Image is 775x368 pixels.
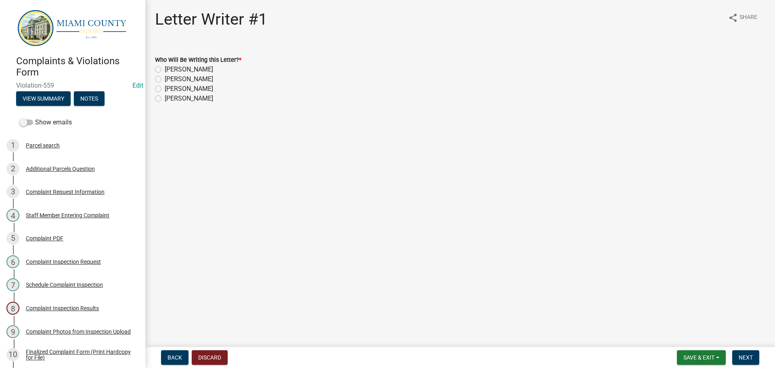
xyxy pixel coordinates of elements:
wm-modal-confirm: Summary [16,96,71,102]
div: Complaint Inspection Results [26,305,99,311]
div: Complaint Inspection Request [26,259,101,265]
wm-modal-confirm: Edit Application Number [132,82,143,89]
label: Who Will Be Writing this Letter? [155,57,241,63]
div: Parcel search [26,143,60,148]
button: Next [732,350,759,365]
button: Back [161,350,189,365]
h1: Letter Writer #1 [155,10,267,29]
div: 1 [6,139,19,152]
button: Notes [74,91,105,106]
label: [PERSON_NAME] [165,65,213,74]
div: Complaint Photos from Inspection Upload [26,329,131,334]
div: Finalized Complaint Form (Print Hardcopy for File) [26,349,132,360]
i: share [728,13,738,23]
div: 4 [6,209,19,222]
div: 7 [6,278,19,291]
div: Additional Parcels Question [26,166,95,172]
div: 2 [6,162,19,175]
h4: Complaints & Violations Form [16,55,139,79]
span: Share [739,13,757,23]
label: [PERSON_NAME] [165,74,213,84]
div: Schedule Complaint Inspection [26,282,103,288]
div: Staff Member Entering Complaint [26,212,109,218]
label: [PERSON_NAME] [165,84,213,94]
div: Complaint PDF [26,236,63,241]
label: [PERSON_NAME] [165,94,213,103]
label: Show emails [19,118,72,127]
wm-modal-confirm: Notes [74,96,105,102]
button: View Summary [16,91,71,106]
span: Next [739,354,753,361]
div: 9 [6,325,19,338]
button: shareShare [722,10,764,25]
span: Back [168,354,182,361]
button: Discard [192,350,228,365]
div: 3 [6,185,19,198]
div: Complaint Request Information [26,189,105,195]
a: Edit [132,82,143,89]
span: Violation-559 [16,82,129,89]
div: 8 [6,302,19,315]
div: 5 [6,232,19,245]
span: Save & Exit [683,354,714,361]
div: 10 [6,348,19,361]
button: Save & Exit [677,350,726,365]
img: Miami County, Indiana [16,8,132,47]
div: 6 [6,255,19,268]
